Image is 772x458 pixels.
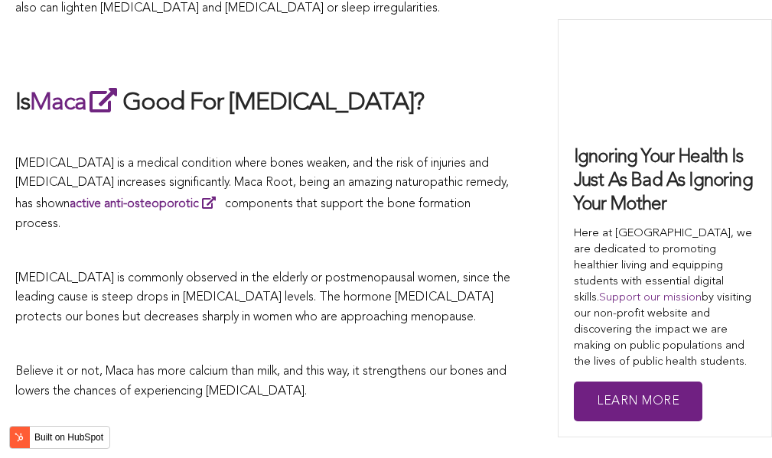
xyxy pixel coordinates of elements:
[30,91,122,115] a: Maca
[15,365,507,398] span: Believe it or not, Maca has more calcium than milk, and this way, it strengthens our bones and lo...
[10,428,28,447] img: HubSpot sprocket logo
[15,158,509,230] span: [MEDICAL_DATA] is a medical condition where bones weaken, and the risk of injuries and [MEDICAL_D...
[15,272,510,323] span: [MEDICAL_DATA] is commonly observed in the elderly or postmenopausal women, since the leading cau...
[574,382,702,422] a: Learn More
[9,426,110,449] button: Built on HubSpot
[15,85,513,120] h2: Is Good For [MEDICAL_DATA]?
[70,198,222,210] a: active anti-osteoporotic
[28,427,109,447] label: Built on HubSpot
[695,385,772,458] iframe: Chat Widget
